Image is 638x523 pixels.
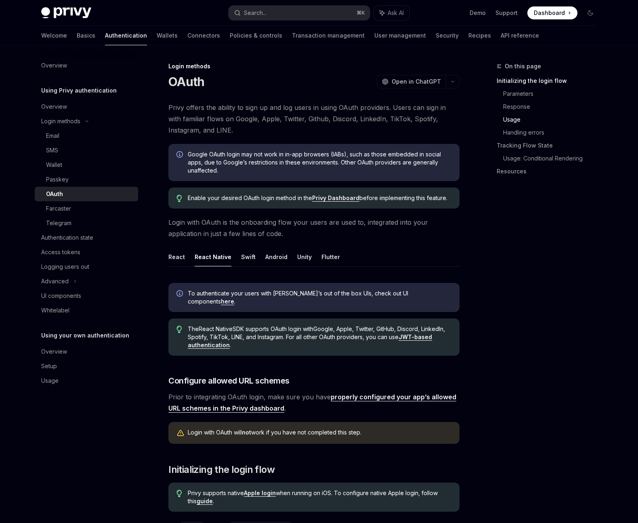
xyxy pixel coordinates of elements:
svg: Tip [176,326,182,333]
a: Passkey [35,172,138,187]
span: Login with OAuth is the onboarding flow your users are used to, integrated into your application ... [168,217,460,239]
a: Usage [503,113,603,126]
h5: Using Privy authentication [41,86,117,95]
div: Login methods [168,62,460,70]
a: SMS [35,143,138,158]
span: Dashboard [534,9,565,17]
svg: Info [176,290,185,298]
a: Overview [35,58,138,73]
a: Usage [35,373,138,388]
span: Enable your desired OAuth login method in the before implementing this feature. [188,194,451,202]
img: dark logo [41,7,91,19]
div: Search... [244,8,267,18]
a: Authentication state [35,230,138,245]
a: Telegram [35,216,138,230]
strong: not [242,429,251,436]
button: Unity [297,247,312,266]
button: Ask AI [374,6,409,20]
button: Open in ChatGPT [377,75,446,89]
svg: Info [176,151,185,159]
a: API reference [501,26,539,45]
a: Whitelabel [35,303,138,318]
a: Wallets [157,26,178,45]
div: Login methods [41,116,80,126]
div: UI components [41,291,81,301]
button: Flutter [321,247,340,266]
a: Policies & controls [230,26,282,45]
div: Advanced [41,276,69,286]
button: Toggle dark mode [584,6,597,19]
span: Google OAuth login may not work in in-app browsers (IABs), such as those embedded in social apps,... [188,150,451,175]
span: On this page [505,61,541,71]
div: Wallet [46,160,62,170]
div: Email [46,131,59,141]
a: Farcaster [35,201,138,216]
a: Security [436,26,459,45]
a: Apple login [244,489,276,497]
span: Ask AI [388,9,404,17]
a: UI components [35,289,138,303]
a: Welcome [41,26,67,45]
a: Transaction management [292,26,365,45]
a: Resources [497,165,603,178]
span: Privy offers the ability to sign up and log users in using OAuth providers. Users can sign in wit... [168,102,460,136]
div: Overview [41,102,67,112]
div: Whitelabel [41,306,69,315]
svg: Tip [176,490,182,497]
a: Handling errors [503,126,603,139]
a: User management [374,26,426,45]
a: Authentication [105,26,147,45]
span: Prior to integrating OAuth login, make sure you have . [168,391,460,414]
a: Setup [35,359,138,373]
a: Usage: Conditional Rendering [503,152,603,165]
a: Initializing the login flow [497,74,603,87]
a: Logging users out [35,259,138,274]
a: guide [197,498,213,505]
a: Privy Dashboard [312,194,359,202]
span: Configure allowed URL schemes [168,375,290,386]
a: Wallet [35,158,138,172]
a: Recipes [468,26,491,45]
h5: Using your own authentication [41,331,129,340]
div: Overview [41,347,67,356]
div: Login with OAuth will work if you have not completed this step. [188,428,451,437]
svg: Tip [176,195,182,202]
span: Initializing the login flow [168,463,275,476]
a: here [221,298,234,305]
svg: Warning [176,429,185,437]
a: Demo [470,9,486,17]
button: React Native [195,247,231,266]
span: The React Native SDK supports OAuth login with Google, Apple, Twitter, GitHub, Discord, LinkedIn,... [188,325,451,349]
div: Farcaster [46,204,71,213]
button: Android [265,247,288,266]
div: Authentication state [41,233,93,243]
h1: OAuth [168,74,204,89]
button: Swift [241,247,256,266]
a: Overview [35,344,138,359]
div: SMS [46,146,58,155]
div: Passkey [46,175,69,184]
div: OAuth [46,189,63,199]
div: Access tokens [41,247,80,257]
a: Response [503,100,603,113]
span: Privy supports native when running on iOS. To configure native Apple login, follow this . [188,489,451,505]
span: Open in ChatGPT [392,78,441,86]
a: Email [35,129,138,143]
button: React [168,247,185,266]
a: OAuth [35,187,138,201]
a: Tracking Flow State [497,139,603,152]
a: Dashboard [527,6,577,19]
div: Usage [41,376,59,386]
div: Overview [41,61,67,70]
a: Support [495,9,518,17]
a: Connectors [187,26,220,45]
a: Access tokens [35,245,138,259]
a: Overview [35,99,138,114]
div: Logging users out [41,262,89,272]
span: ⌘ K [357,10,365,16]
a: Parameters [503,87,603,100]
button: Search...⌘K [229,6,370,20]
span: To authenticate your users with [PERSON_NAME]’s out of the box UIs, check out UI components . [188,289,451,306]
a: Basics [77,26,95,45]
div: Telegram [46,218,71,228]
